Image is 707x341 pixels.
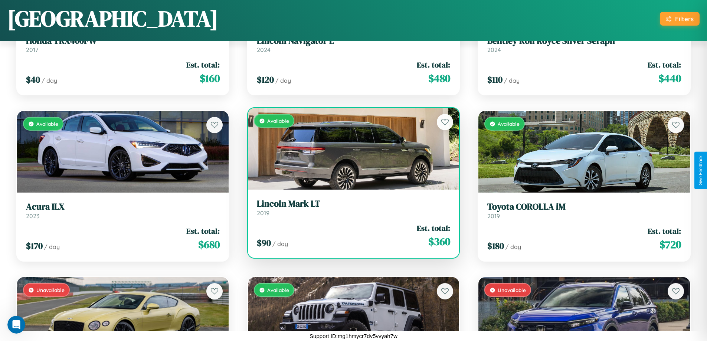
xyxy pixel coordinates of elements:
a: Bentley Roll Royce Silver Seraph2024 [487,36,681,54]
span: Est. total: [648,59,681,70]
h1: [GEOGRAPHIC_DATA] [7,3,218,34]
span: Est. total: [648,226,681,236]
a: Toyota COROLLA iM2019 [487,201,681,220]
span: $ 440 [658,71,681,86]
span: Available [498,121,520,127]
span: $ 480 [428,71,450,86]
h3: Bentley Roll Royce Silver Seraph [487,36,681,46]
span: / day [505,243,521,250]
iframe: Intercom live chat [7,316,25,334]
span: Est. total: [186,226,220,236]
span: Available [267,287,289,293]
span: $ 40 [26,73,40,86]
span: / day [272,240,288,247]
a: Acura ILX2023 [26,201,220,220]
span: $ 110 [487,73,503,86]
span: / day [42,77,57,84]
span: 2024 [487,46,501,53]
span: 2023 [26,212,39,220]
span: $ 160 [200,71,220,86]
span: / day [275,77,291,84]
span: $ 90 [257,237,271,249]
span: 2019 [487,212,500,220]
span: $ 170 [26,240,43,252]
h3: Toyota COROLLA iM [487,201,681,212]
span: 2019 [257,209,269,217]
span: 2017 [26,46,38,53]
span: Unavailable [498,287,526,293]
span: / day [44,243,60,250]
span: / day [504,77,520,84]
span: Est. total: [417,59,450,70]
h3: Acura ILX [26,201,220,212]
div: Filters [675,15,694,23]
a: Lincoln Mark LT2019 [257,199,451,217]
span: Available [36,121,58,127]
span: $ 120 [257,73,274,86]
span: Est. total: [186,59,220,70]
span: $ 680 [198,237,220,252]
div: Give Feedback [698,155,703,186]
span: 2024 [257,46,271,53]
span: Est. total: [417,223,450,233]
h3: Lincoln Mark LT [257,199,451,209]
a: Honda TRX400FW2017 [26,36,220,54]
span: $ 360 [428,234,450,249]
span: Available [267,118,289,124]
span: $ 180 [487,240,504,252]
span: $ 720 [659,237,681,252]
p: Support ID: mg1hmycr7dv5vvyah7w [310,331,397,341]
a: Lincoln Navigator L2024 [257,36,451,54]
button: Filters [660,12,700,26]
span: Unavailable [36,287,65,293]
